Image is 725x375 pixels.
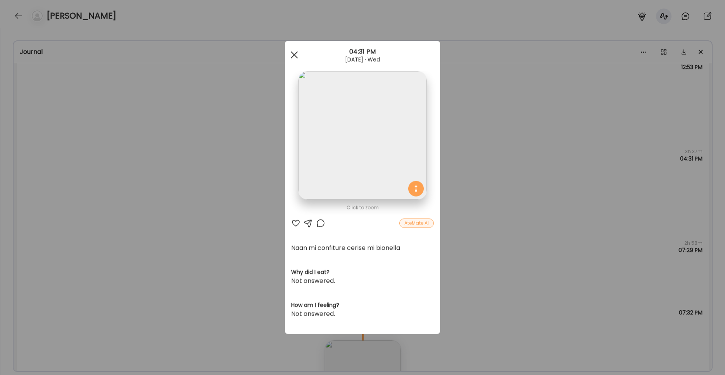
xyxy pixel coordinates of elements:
h3: Why did I eat? [291,268,434,276]
div: [DATE] · Wed [285,57,440,63]
div: AteMate AI [399,219,434,228]
div: Naan mi confiture cerise mi bionella [291,244,434,253]
div: Not answered. [291,276,434,286]
img: images%2F2qX6n007gbOGR2YXXRjPCeeS3CG3%2FyppipW6T9vV1SFt9t2zO%2FG7tVBeqFGUPvy6C54miJ_1080 [298,71,426,200]
div: 04:31 PM [285,47,440,57]
div: Not answered. [291,309,434,319]
div: Click to zoom [291,203,434,213]
h3: How am I feeling? [291,301,434,309]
